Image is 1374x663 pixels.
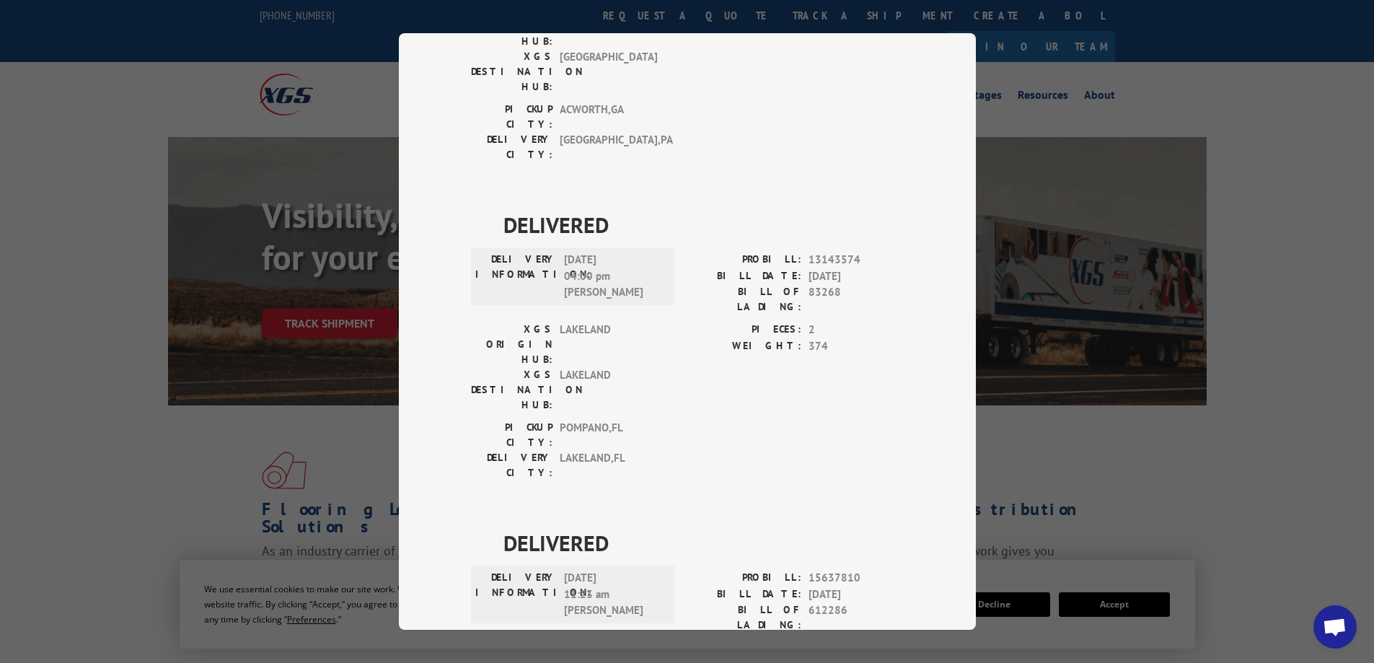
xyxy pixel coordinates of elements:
span: POMPANO , FL [560,420,657,450]
label: XGS DESTINATION HUB: [471,367,552,413]
label: DELIVERY CITY: [471,132,552,162]
label: PICKUP CITY: [471,420,552,450]
label: PROBILL: [687,252,801,268]
span: LAKELAND [560,322,657,367]
label: DELIVERY CITY: [471,450,552,480]
label: XGS DESTINATION HUB: [471,49,552,95]
label: XGS ORIGIN HUB: [471,322,552,367]
label: BILL DATE: [687,268,801,285]
span: [DATE] [809,587,904,603]
label: BILL DATE: [687,587,801,603]
span: LAKELAND , FL [560,450,657,480]
label: BILL OF LADING: [687,284,801,315]
span: DELIVERED [503,208,904,241]
label: WEIGHT: [687,20,801,37]
label: WEIGHT: [687,338,801,355]
span: 15637810 [809,570,904,587]
span: [GEOGRAPHIC_DATA] [560,49,657,95]
span: 2 [809,322,904,338]
span: ACWORTH , GA [560,102,657,132]
span: LAKELAND [560,367,657,413]
a: Open chat [1313,605,1357,649]
label: PROBILL: [687,570,801,587]
span: 374 [809,338,904,355]
label: PICKUP CITY: [471,102,552,132]
label: BILL OF LADING: [687,602,801,633]
span: 612286 [809,602,904,633]
label: DELIVERY INFORMATION: [475,252,557,301]
label: PIECES: [687,322,801,338]
span: [DATE] 04:00 pm [PERSON_NAME] [564,252,661,301]
span: [DATE] 11:23 am [PERSON_NAME] [564,570,661,619]
span: [GEOGRAPHIC_DATA] , PA [560,132,657,162]
span: DELIVERED [503,527,904,559]
label: DELIVERY INFORMATION: [475,570,557,619]
span: 80 [809,20,904,37]
span: 13143574 [809,252,904,268]
span: [DATE] [809,268,904,285]
span: 83268 [809,284,904,315]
